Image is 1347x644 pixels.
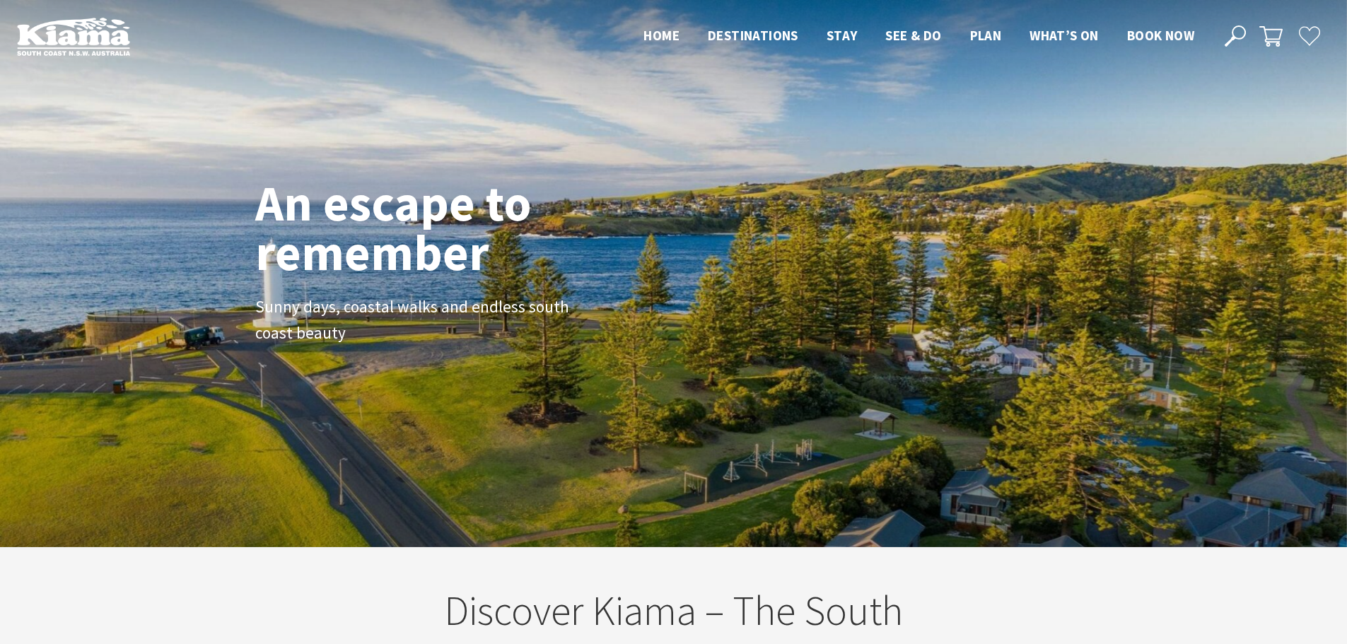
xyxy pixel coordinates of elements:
[827,27,858,44] span: Stay
[1030,27,1099,44] span: What’s On
[629,25,1208,48] nav: Main Menu
[885,27,941,44] span: See & Do
[17,17,130,56] img: Kiama Logo
[255,178,644,277] h1: An escape to remember
[643,27,680,44] span: Home
[970,27,1002,44] span: Plan
[255,294,573,346] p: Sunny days, coastal walks and endless south coast beauty
[708,27,798,44] span: Destinations
[1127,27,1194,44] span: Book now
